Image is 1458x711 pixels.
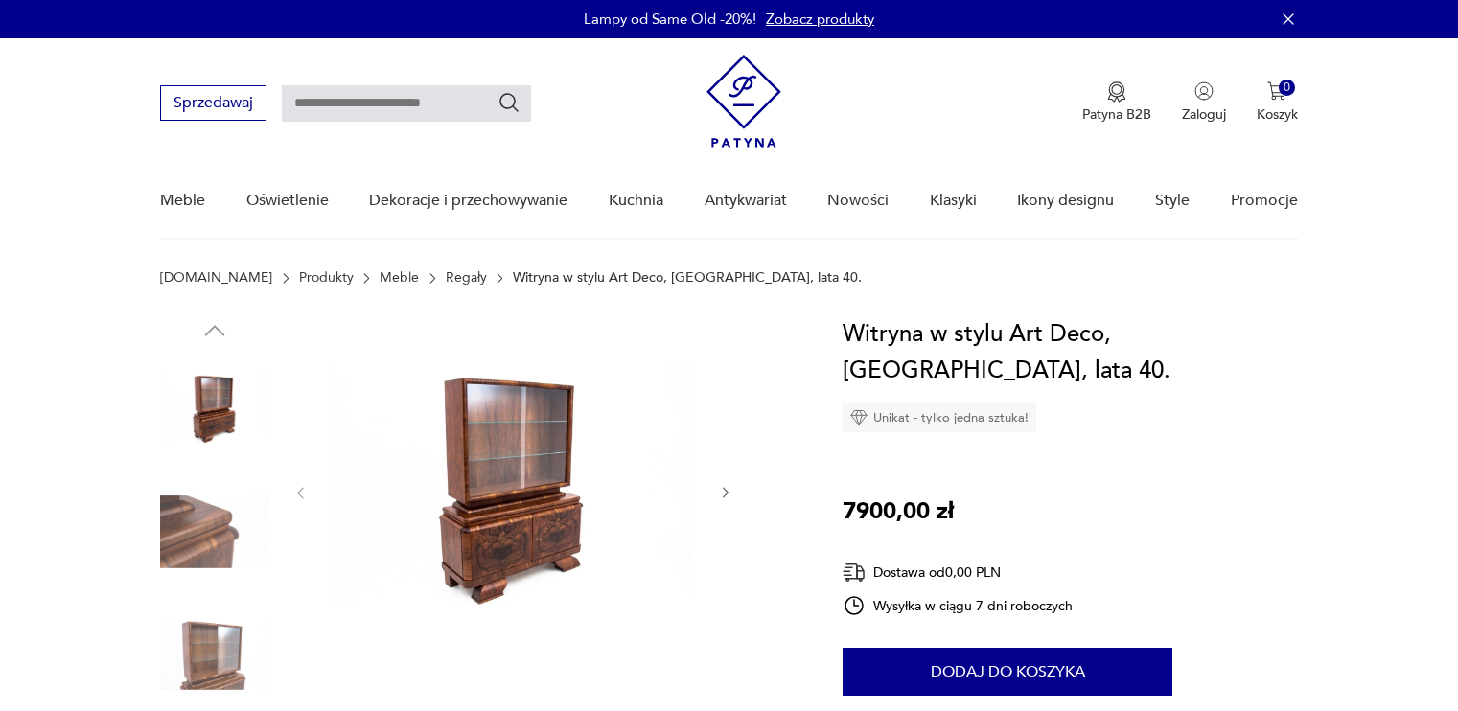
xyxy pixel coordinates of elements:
button: Zaloguj [1182,81,1226,124]
a: Regały [446,270,487,286]
img: Ikona koszyka [1267,81,1286,101]
button: Patyna B2B [1082,81,1151,124]
img: Zdjęcie produktu Witryna w stylu Art Deco, Polska, lata 40. [160,599,269,708]
img: Zdjęcie produktu Witryna w stylu Art Deco, Polska, lata 40. [160,477,269,586]
a: Kuchnia [609,164,663,238]
div: Unikat - tylko jedna sztuka! [843,403,1036,432]
a: Meble [380,270,419,286]
a: Ikony designu [1017,164,1114,238]
div: Wysyłka w ciągu 7 dni roboczych [843,594,1073,617]
a: Meble [160,164,205,238]
a: Nowości [827,164,889,238]
a: Promocje [1231,164,1298,238]
img: Zdjęcie produktu Witryna w stylu Art Deco, Polska, lata 40. [160,355,269,464]
p: Patyna B2B [1082,105,1151,124]
img: Ikona diamentu [850,409,868,426]
a: Antykwariat [705,164,787,238]
button: Szukaj [498,91,521,114]
a: Oświetlenie [246,164,329,238]
a: Produkty [299,270,354,286]
p: 7900,00 zł [843,493,954,530]
button: Sprzedawaj [160,85,266,121]
div: Dostawa od 0,00 PLN [843,561,1073,585]
img: Ikona medalu [1107,81,1126,103]
p: Koszyk [1257,105,1298,124]
img: Ikona dostawy [843,561,866,585]
a: Ikona medaluPatyna B2B [1082,81,1151,124]
a: [DOMAIN_NAME] [160,270,272,286]
a: Klasyki [930,164,977,238]
p: Zaloguj [1182,105,1226,124]
button: 0Koszyk [1257,81,1298,124]
button: Dodaj do koszyka [843,648,1172,696]
img: Patyna - sklep z meblami i dekoracjami vintage [706,55,781,148]
div: 0 [1279,80,1295,96]
img: Zdjęcie produktu Witryna w stylu Art Deco, Polska, lata 40. [328,316,698,666]
p: Witryna w stylu Art Deco, [GEOGRAPHIC_DATA], lata 40. [513,270,862,286]
img: Ikonka użytkownika [1194,81,1214,101]
a: Dekoracje i przechowywanie [369,164,567,238]
h1: Witryna w stylu Art Deco, [GEOGRAPHIC_DATA], lata 40. [843,316,1298,389]
a: Style [1155,164,1190,238]
a: Zobacz produkty [766,10,874,29]
a: Sprzedawaj [160,98,266,111]
p: Lampy od Same Old -20%! [584,10,756,29]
